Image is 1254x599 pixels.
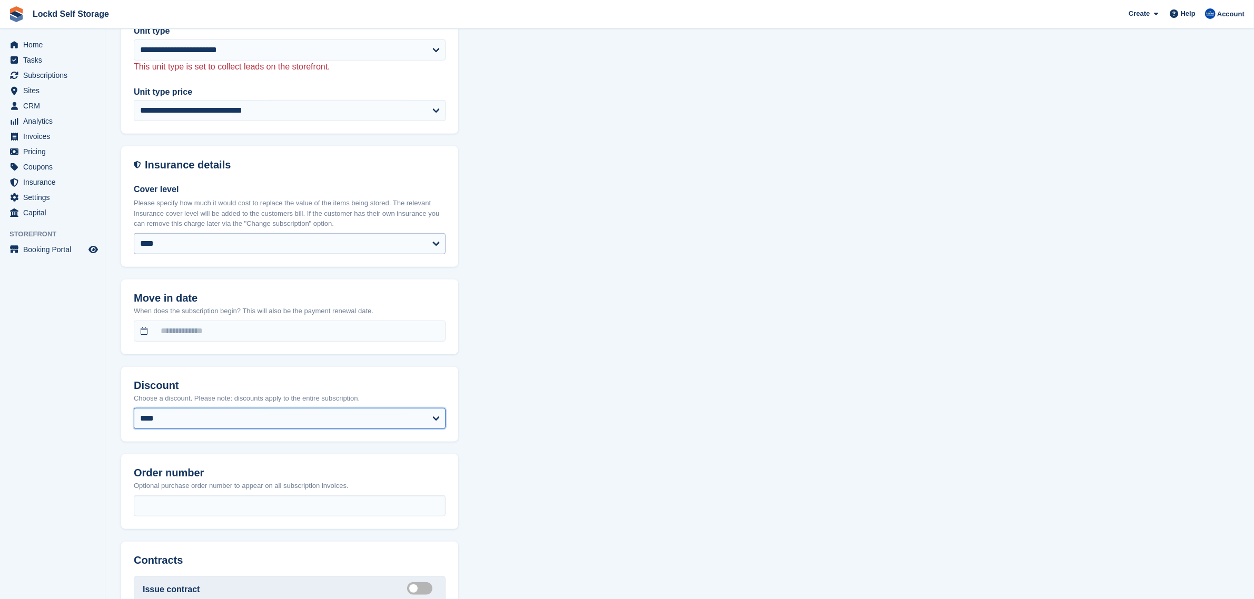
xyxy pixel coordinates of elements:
[5,53,100,67] a: menu
[134,481,446,491] p: Optional purchase order number to appear on all subscription invoices.
[134,393,446,404] p: Choose a discount. Please note: discounts apply to the entire subscription.
[145,159,446,171] h2: Insurance details
[23,68,86,83] span: Subscriptions
[134,86,446,98] label: Unit type price
[134,306,446,316] p: When does the subscription begin? This will also be the payment renewal date.
[134,61,446,73] p: This unit type is set to collect leads on the storefront.
[1181,8,1196,19] span: Help
[5,144,100,159] a: menu
[23,175,86,189] span: Insurance
[5,129,100,144] a: menu
[23,144,86,159] span: Pricing
[5,37,100,52] a: menu
[5,205,100,220] a: menu
[5,114,100,128] a: menu
[23,53,86,67] span: Tasks
[134,380,446,392] h2: Discount
[8,6,24,22] img: stora-icon-8386f47178a22dfd0bd8f6a31ec36ba5ce8667c1dd55bd0f319d3a0aa187defe.svg
[1205,8,1216,19] img: Jonny Bleach
[23,129,86,144] span: Invoices
[134,467,446,479] h2: Order number
[23,37,86,52] span: Home
[134,183,446,196] label: Cover level
[134,159,141,171] img: insurance-details-icon-731ffda60807649b61249b889ba3c5e2b5c27d34e2e1fb37a309f0fde93ff34a.svg
[5,159,100,174] a: menu
[1217,9,1245,19] span: Account
[23,98,86,113] span: CRM
[23,114,86,128] span: Analytics
[5,68,100,83] a: menu
[23,205,86,220] span: Capital
[134,198,446,229] p: Please specify how much it would cost to replace the value of the items being stored. The relevan...
[1129,8,1150,19] span: Create
[407,587,437,589] label: Create integrated contract
[5,83,100,98] a: menu
[5,175,100,189] a: menu
[5,98,100,113] a: menu
[23,190,86,205] span: Settings
[134,25,446,37] label: Unit type
[134,554,446,566] h2: Contracts
[23,159,86,174] span: Coupons
[87,243,100,256] a: Preview store
[5,242,100,257] a: menu
[143,583,200,596] label: Issue contract
[134,292,446,304] h2: Move in date
[28,5,113,23] a: Lockd Self Storage
[23,83,86,98] span: Sites
[9,229,105,239] span: Storefront
[5,190,100,205] a: menu
[23,242,86,257] span: Booking Portal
